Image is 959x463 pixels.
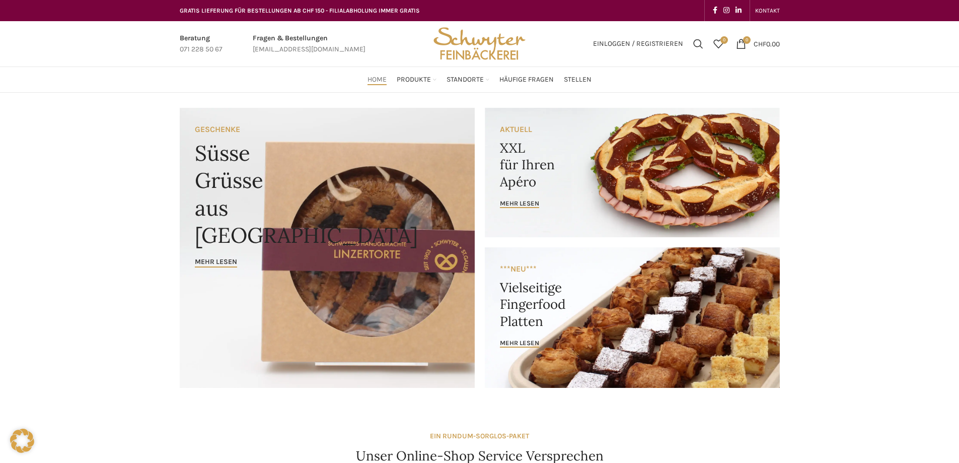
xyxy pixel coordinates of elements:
[253,33,365,55] a: Infobox link
[708,34,728,54] div: Meine Wunschliste
[485,247,780,388] a: Banner link
[447,75,484,85] span: Standorte
[367,75,387,85] span: Home
[180,7,420,14] span: GRATIS LIEFERUNG FÜR BESTELLUNGEN AB CHF 150 - FILIALABHOLUNG IMMER GRATIS
[754,39,780,48] bdi: 0.00
[430,21,529,67] img: Bäckerei Schwyter
[499,70,554,90] a: Häufige Fragen
[732,4,745,18] a: Linkedin social link
[754,39,766,48] span: CHF
[397,70,436,90] a: Produkte
[499,75,554,85] span: Häufige Fragen
[447,70,489,90] a: Standorte
[180,108,475,388] a: Banner link
[175,70,785,90] div: Main navigation
[593,40,683,47] span: Einloggen / Registrieren
[731,34,785,54] a: 0 CHF0.00
[430,432,529,440] strong: EIN RUNDUM-SORGLOS-PAKET
[430,39,529,47] a: Site logo
[397,75,431,85] span: Produkte
[564,75,592,85] span: Stellen
[755,7,780,14] span: KONTAKT
[180,33,223,55] a: Infobox link
[688,34,708,54] a: Suchen
[367,70,387,90] a: Home
[750,1,785,21] div: Secondary navigation
[720,36,728,44] span: 0
[710,4,720,18] a: Facebook social link
[588,34,688,54] a: Einloggen / Registrieren
[743,36,751,44] span: 0
[755,1,780,21] a: KONTAKT
[485,108,780,237] a: Banner link
[564,70,592,90] a: Stellen
[720,4,732,18] a: Instagram social link
[708,34,728,54] a: 0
